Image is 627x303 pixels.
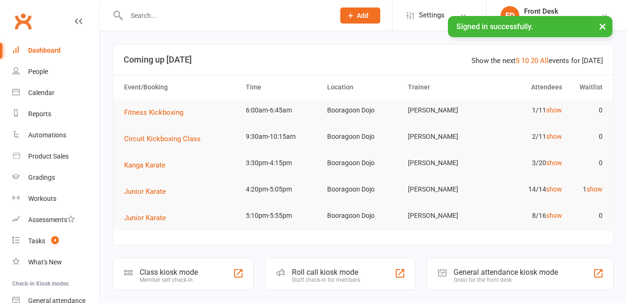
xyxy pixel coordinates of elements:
[12,146,99,167] a: Product Sales
[28,110,51,118] div: Reports
[566,152,607,174] td: 0
[242,126,323,148] td: 9:30am-10:15am
[471,55,603,66] div: Show the next events for [DATE]
[546,106,562,114] a: show
[546,133,562,140] a: show
[546,212,562,219] a: show
[404,178,485,200] td: [PERSON_NAME]
[28,68,48,75] div: People
[323,178,404,200] td: Booragoon Dojo
[124,161,165,169] span: Kanga Karate
[28,152,69,160] div: Product Sales
[12,167,99,188] a: Gradings
[540,56,549,65] a: All
[124,55,603,64] h3: Coming up [DATE]
[242,75,323,99] th: Time
[323,152,404,174] td: Booragoon Dojo
[404,99,485,121] td: [PERSON_NAME]
[12,188,99,209] a: Workouts
[524,16,580,24] div: Emplify Booragoon
[485,126,566,148] td: 2/11
[242,205,323,227] td: 5:10pm-5:55pm
[120,75,242,99] th: Event/Booking
[28,195,56,202] div: Workouts
[404,152,485,174] td: [PERSON_NAME]
[124,107,190,118] button: Fitness Kickboxing
[456,22,533,31] span: Signed in successfully.
[12,104,99,125] a: Reports
[546,159,562,167] a: show
[124,9,328,22] input: Search...
[485,75,566,99] th: Attendees
[419,5,445,26] span: Settings
[566,178,607,200] td: 1
[292,277,360,283] div: Staff check-in for members
[546,185,562,193] a: show
[566,99,607,121] td: 0
[28,174,55,181] div: Gradings
[28,237,45,245] div: Tasks
[524,7,580,16] div: Front Desk
[12,209,99,231] a: Assessments
[51,236,59,244] span: 4
[566,205,607,227] td: 0
[323,99,404,121] td: Booragoon Dojo
[242,99,323,121] td: 6:00am-6:45am
[340,8,380,24] button: Add
[12,61,99,82] a: People
[485,205,566,227] td: 8/16
[12,231,99,252] a: Tasks 4
[28,131,66,139] div: Automations
[404,126,485,148] td: [PERSON_NAME]
[124,133,207,144] button: Circuit Kickboxing Class
[454,268,558,277] div: General attendance kiosk mode
[242,178,323,200] td: 4:20pm-5:05pm
[12,252,99,273] a: What's New
[323,75,404,99] th: Location
[124,212,172,223] button: Junior Karate
[521,56,529,65] a: 10
[566,126,607,148] td: 0
[587,185,603,193] a: show
[323,205,404,227] td: Booragoon Dojo
[140,277,198,283] div: Member self check-in
[242,152,323,174] td: 3:30pm-4:15pm
[485,99,566,121] td: 1/11
[485,152,566,174] td: 3/20
[124,187,166,196] span: Junior Karate
[594,16,611,36] button: ×
[454,277,558,283] div: Great for the front desk
[28,47,61,54] div: Dashboard
[566,75,607,99] th: Waitlist
[12,40,99,61] a: Dashboard
[124,214,166,222] span: Junior Karate
[516,56,519,65] a: 5
[124,135,201,143] span: Circuit Kickboxing Class
[28,258,62,266] div: What's New
[531,56,538,65] a: 20
[357,12,368,19] span: Add
[124,108,183,117] span: Fitness Kickboxing
[12,125,99,146] a: Automations
[404,75,485,99] th: Trainer
[28,216,75,223] div: Assessments
[292,268,360,277] div: Roll call kiosk mode
[28,89,55,96] div: Calendar
[140,268,198,277] div: Class kiosk mode
[124,186,172,197] button: Junior Karate
[323,126,404,148] td: Booragoon Dojo
[12,82,99,104] a: Calendar
[485,178,566,200] td: 14/14
[124,159,172,171] button: Kanga Karate
[404,205,485,227] td: [PERSON_NAME]
[11,9,35,33] a: Clubworx
[501,6,519,25] div: FD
